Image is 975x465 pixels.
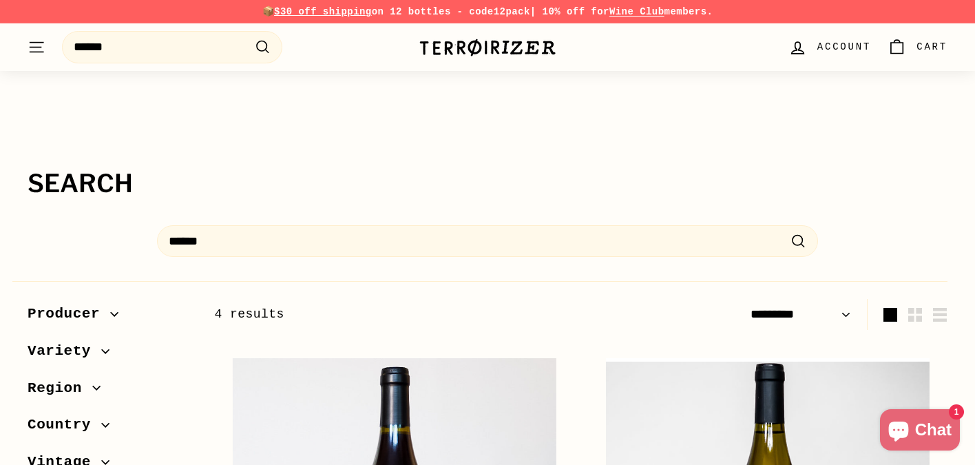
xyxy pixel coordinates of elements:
[274,6,372,17] span: $30 off shipping
[494,6,530,17] strong: 12pack
[28,4,947,19] p: 📦 on 12 bottles - code | 10% off for members.
[916,39,947,54] span: Cart
[215,304,581,324] div: 4 results
[28,302,110,326] span: Producer
[28,413,101,437] span: Country
[28,340,101,363] span: Variety
[28,377,92,400] span: Region
[28,410,193,447] button: Country
[28,336,193,373] button: Variety
[780,27,879,68] a: Account
[28,299,193,336] button: Producer
[609,6,664,17] a: Wine Club
[817,39,871,54] span: Account
[879,27,956,68] a: Cart
[28,373,193,411] button: Region
[876,409,964,454] inbox-online-store-chat: Shopify online store chat
[28,170,947,198] h1: Search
